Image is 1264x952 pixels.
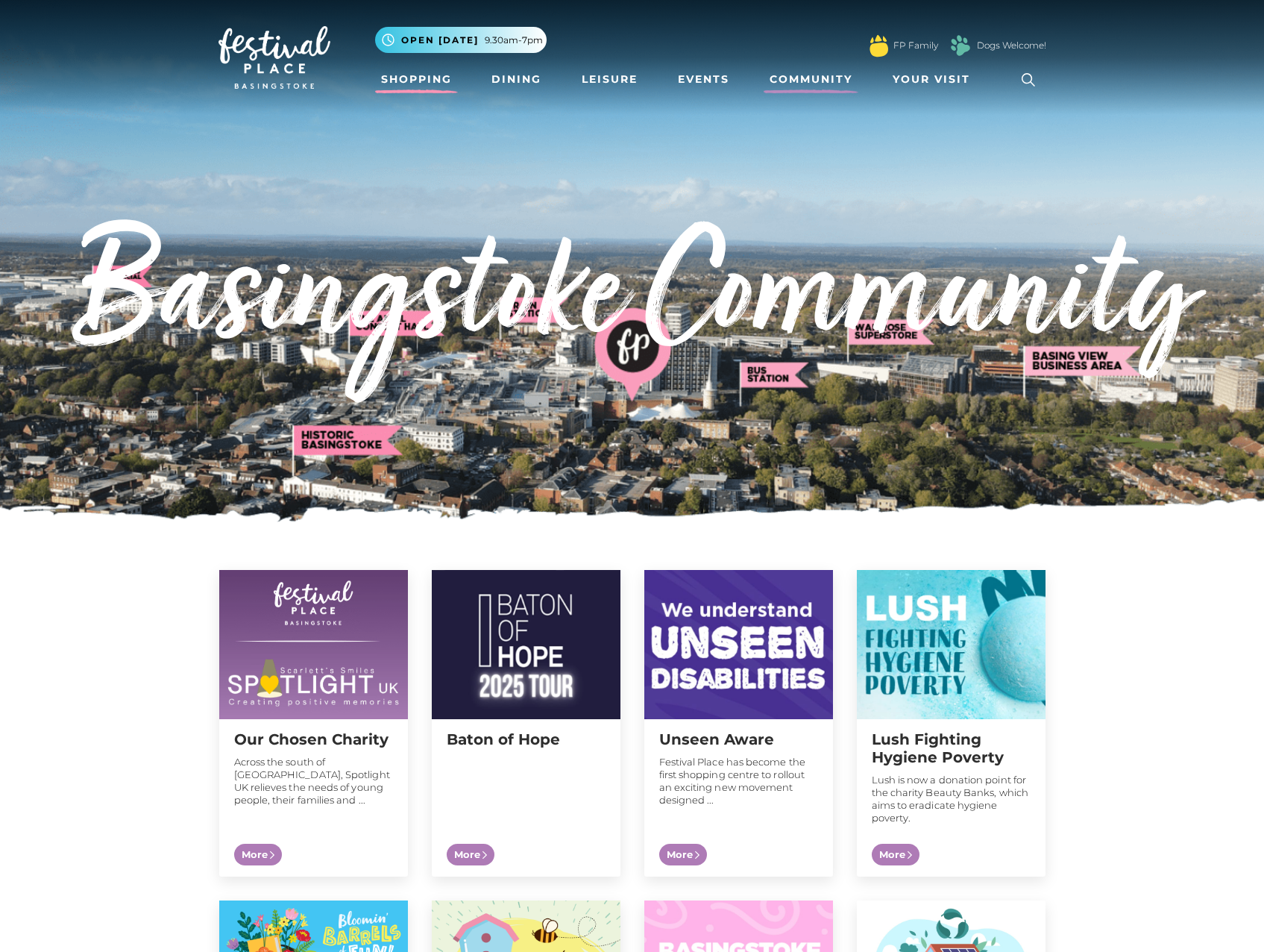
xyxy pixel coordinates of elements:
span: 9.30am-7pm [485,34,543,47]
h2: Baton of Hope [447,730,606,748]
a: Dogs Welcome! [977,39,1046,52]
p: Festival Place has become the first shopping centre to rollout an exciting new movement designed ... [659,756,818,807]
img: Shop Kind at Festival Place [432,570,620,719]
a: Community [764,66,858,93]
a: Shopping [375,66,458,93]
a: Lush Fighting Hygiene Poverty Lush is now a donation point for the charity Beauty Banks, which ai... [857,570,1046,877]
span: More [659,844,707,866]
button: Open [DATE] 9.30am-7pm [375,27,547,53]
a: Dining [485,66,547,93]
a: Baton of Hope More [432,570,620,877]
span: Your Visit [893,72,970,87]
span: More [872,844,919,866]
span: More [234,844,282,866]
a: FP Family [893,39,938,52]
a: Your Visit [887,66,984,93]
img: Shop Kind at Festival Place [857,570,1046,719]
img: Shop Kind at Festival Place [644,570,833,719]
h2: Unseen Aware [659,730,818,748]
p: Lush is now a donation point for the charity Beauty Banks, which aims to eradicate hygiene poverty. [872,774,1031,824]
img: Festival Place Logo [218,26,330,89]
a: Events [672,66,735,93]
h2: Lush Fighting Hygiene Poverty [872,730,1031,766]
a: Our Chosen Charity Across the south of [GEOGRAPHIC_DATA], Spotlight UK relieves the needs of youn... [219,570,408,877]
a: Unseen Aware Festival Place has become the first shopping centre to rollout an exciting new movem... [644,570,833,877]
span: Open [DATE] [401,34,479,47]
h2: Our Chosen Charity [234,730,393,748]
a: Leisure [576,66,644,93]
span: More [447,844,494,866]
p: Across the south of [GEOGRAPHIC_DATA], Spotlight UK relieves the needs of young people, their fam... [234,756,393,807]
img: Shop Kind at Festival Place [219,570,408,719]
